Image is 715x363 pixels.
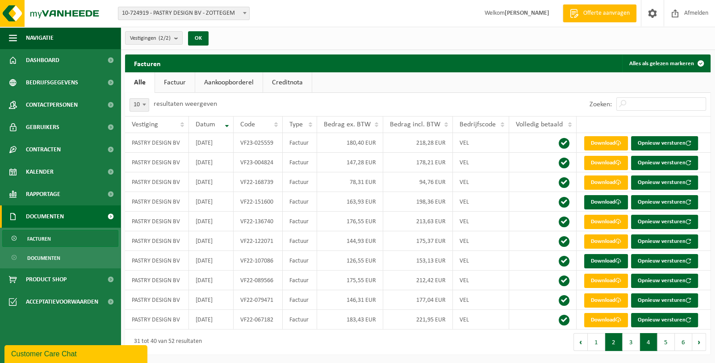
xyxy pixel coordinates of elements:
[584,215,628,229] a: Download
[26,268,67,291] span: Product Shop
[631,156,698,170] button: Opnieuw versturen
[383,310,453,330] td: 221,95 EUR
[383,271,453,290] td: 212,42 EUR
[2,249,118,266] a: Documenten
[453,310,509,330] td: VEL
[631,293,698,308] button: Opnieuw versturen
[125,310,189,330] td: PASTRY DESIGN BV
[383,172,453,192] td: 94,76 EUR
[584,136,628,150] a: Download
[130,334,202,350] div: 31 tot 40 van 52 resultaten
[283,310,317,330] td: Factuur
[26,138,61,161] span: Contracten
[453,231,509,251] td: VEL
[460,121,496,128] span: Bedrijfscode
[27,250,60,267] span: Documenten
[125,290,189,310] td: PASTRY DESIGN BV
[383,251,453,271] td: 153,13 EUR
[584,195,628,209] a: Download
[234,251,283,271] td: VF22-107086
[234,192,283,212] td: VF22-151600
[125,271,189,290] td: PASTRY DESIGN BV
[26,116,59,138] span: Gebruikers
[324,121,371,128] span: Bedrag ex. BTW
[283,153,317,172] td: Factuur
[159,35,171,41] count: (2/2)
[26,49,59,71] span: Dashboard
[195,72,263,93] a: Aankoopborderel
[584,156,628,170] a: Download
[155,72,195,93] a: Factuur
[453,290,509,310] td: VEL
[383,133,453,153] td: 218,28 EUR
[657,333,675,351] button: 5
[584,254,628,268] a: Download
[189,271,234,290] td: [DATE]
[283,172,317,192] td: Factuur
[125,172,189,192] td: PASTRY DESIGN BV
[605,333,623,351] button: 2
[383,231,453,251] td: 175,37 EUR
[631,274,698,288] button: Opnieuw versturen
[234,231,283,251] td: VF22-122071
[317,133,383,153] td: 180,40 EUR
[125,212,189,231] td: PASTRY DESIGN BV
[234,172,283,192] td: VF22-168739
[130,98,149,112] span: 10
[234,290,283,310] td: VF22-079471
[26,205,64,228] span: Documenten
[383,153,453,172] td: 178,21 EUR
[631,136,698,150] button: Opnieuw versturen
[581,9,632,18] span: Offerte aanvragen
[317,172,383,192] td: 78,31 EUR
[631,254,698,268] button: Opnieuw versturen
[125,231,189,251] td: PASTRY DESIGN BV
[125,133,189,153] td: PASTRY DESIGN BV
[118,7,249,20] span: 10-724919 - PASTRY DESIGN BV - ZOTTEGEM
[453,192,509,212] td: VEL
[317,192,383,212] td: 163,93 EUR
[675,333,692,351] button: 6
[317,290,383,310] td: 146,31 EUR
[125,192,189,212] td: PASTRY DESIGN BV
[189,172,234,192] td: [DATE]
[26,94,78,116] span: Contactpersonen
[189,192,234,212] td: [DATE]
[189,153,234,172] td: [DATE]
[283,192,317,212] td: Factuur
[4,343,149,363] iframe: chat widget
[283,251,317,271] td: Factuur
[189,290,234,310] td: [DATE]
[622,54,710,72] button: Alles als gelezen markeren
[189,251,234,271] td: [DATE]
[516,121,563,128] span: Volledig betaald
[505,10,549,17] strong: [PERSON_NAME]
[631,215,698,229] button: Opnieuw versturen
[390,121,440,128] span: Bedrag incl. BTW
[234,153,283,172] td: VF23-004824
[240,121,255,128] span: Code
[584,234,628,249] a: Download
[189,133,234,153] td: [DATE]
[26,183,60,205] span: Rapportage
[317,271,383,290] td: 175,55 EUR
[26,71,78,94] span: Bedrijfsgegevens
[631,234,698,249] button: Opnieuw versturen
[584,274,628,288] a: Download
[623,333,640,351] button: 3
[125,72,155,93] a: Alle
[234,271,283,290] td: VF22-089566
[453,212,509,231] td: VEL
[317,231,383,251] td: 144,93 EUR
[631,195,698,209] button: Opnieuw versturen
[573,333,588,351] button: Previous
[125,153,189,172] td: PASTRY DESIGN BV
[317,212,383,231] td: 176,55 EUR
[317,251,383,271] td: 126,55 EUR
[453,271,509,290] td: VEL
[125,54,170,72] h2: Facturen
[588,333,605,351] button: 1
[631,175,698,190] button: Opnieuw versturen
[640,333,657,351] button: 4
[453,251,509,271] td: VEL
